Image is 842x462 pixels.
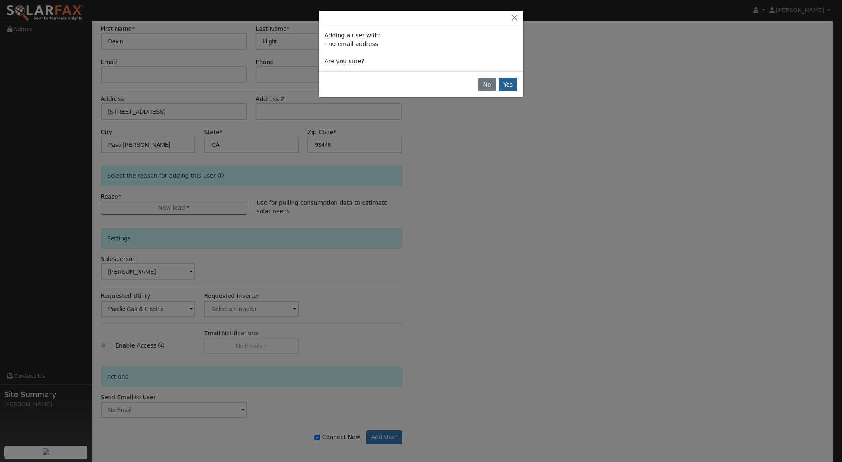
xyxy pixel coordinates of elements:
[325,32,380,39] span: Adding a user with:
[509,14,520,22] button: Close
[499,78,517,91] button: Yes
[325,41,378,47] span: - no email address
[478,78,496,91] button: No
[325,58,364,64] span: Are you sure?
